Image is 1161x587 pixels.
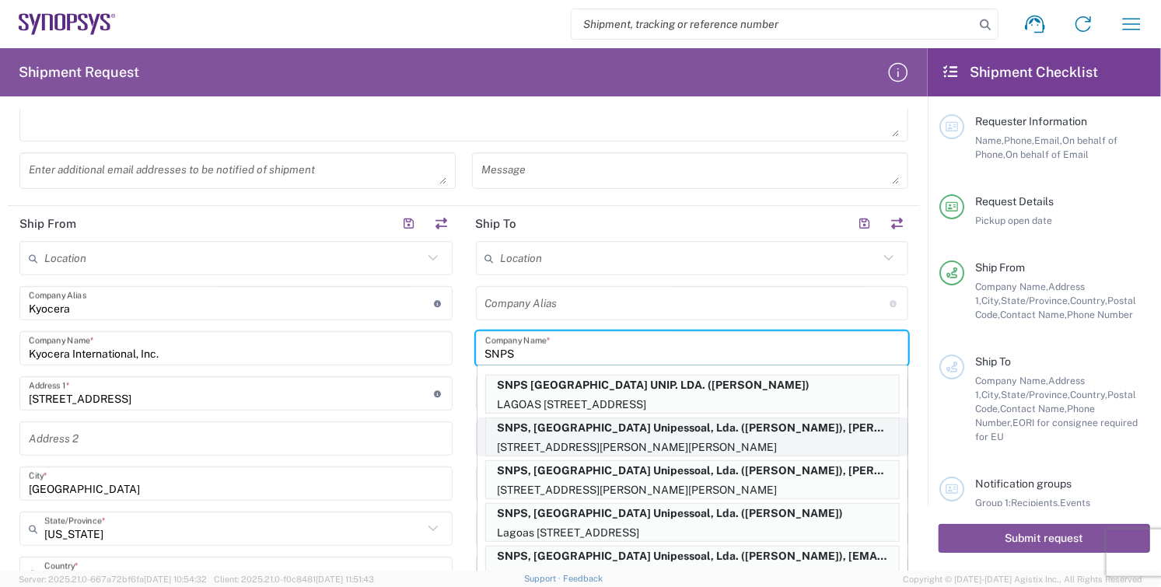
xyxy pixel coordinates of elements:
[1070,295,1107,306] span: Country,
[1067,309,1133,320] span: Phone Number
[19,216,76,232] h2: Ship From
[1001,389,1070,400] span: State/Province,
[975,375,1048,386] span: Company Name,
[572,9,974,39] input: Shipment, tracking or reference number
[476,216,517,232] h2: Ship To
[1011,497,1060,508] span: Recipients,
[524,574,563,583] a: Support
[975,261,1025,274] span: Ship From
[486,376,899,395] p: SNPS PORTUGAL UNIP. LDA. (PEDRO PINTO)
[975,195,1054,208] span: Request Details
[316,575,374,584] span: [DATE] 11:51:43
[486,566,899,585] p: [STREET_ADDRESS][PERSON_NAME][PERSON_NAME]
[975,115,1087,128] span: Requester Information
[486,480,899,500] p: [STREET_ADDRESS][PERSON_NAME][PERSON_NAME]
[486,504,899,523] p: SNPS, Portugal Unipessoal, Lda. (Tiago Inocencio)
[939,524,1150,553] button: Submit request
[1004,135,1034,146] span: Phone,
[486,461,899,480] p: SNPS, Portugal Unipessoal, Lda. (DAVIDE PEREIRA), davide.pereira@synopsys.com
[981,295,1001,306] span: City,
[19,575,207,584] span: Server: 2025.21.0-667a72bf6fa
[486,523,899,543] p: Lagoas [STREET_ADDRESS]
[975,477,1072,490] span: Notification groups
[19,63,139,82] h2: Shipment Request
[144,575,207,584] span: [DATE] 10:54:32
[975,497,1011,508] span: Group 1:
[486,547,899,566] p: SNPS, Portugal Unipessoal, Lda. (Tiago Magalhaes), tmagalha@synopsys.com
[214,575,374,584] span: Client: 2025.21.0-f0c8481
[975,215,1052,226] span: Pickup open date
[1005,148,1089,160] span: On behalf of Email
[975,281,1048,292] span: Company Name,
[486,418,899,438] p: SNPS, Portugal Unipessoal, Lda. (DAVIDE PEREIRA), davide.pereira@synopsys.com
[1000,403,1067,414] span: Contact Name,
[1034,135,1062,146] span: Email,
[1070,389,1107,400] span: Country,
[486,438,899,457] p: [STREET_ADDRESS][PERSON_NAME][PERSON_NAME]
[486,395,899,414] p: LAGOAS [STREET_ADDRESS]
[1060,497,1090,508] span: Events
[975,135,1004,146] span: Name,
[903,572,1142,586] span: Copyright © [DATE]-[DATE] Agistix Inc., All Rights Reserved
[942,63,1099,82] h2: Shipment Checklist
[1000,309,1067,320] span: Contact Name,
[975,417,1138,442] span: EORI for consignee required for EU
[975,355,1011,368] span: Ship To
[1001,295,1070,306] span: State/Province,
[563,574,603,583] a: Feedback
[981,389,1001,400] span: City,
